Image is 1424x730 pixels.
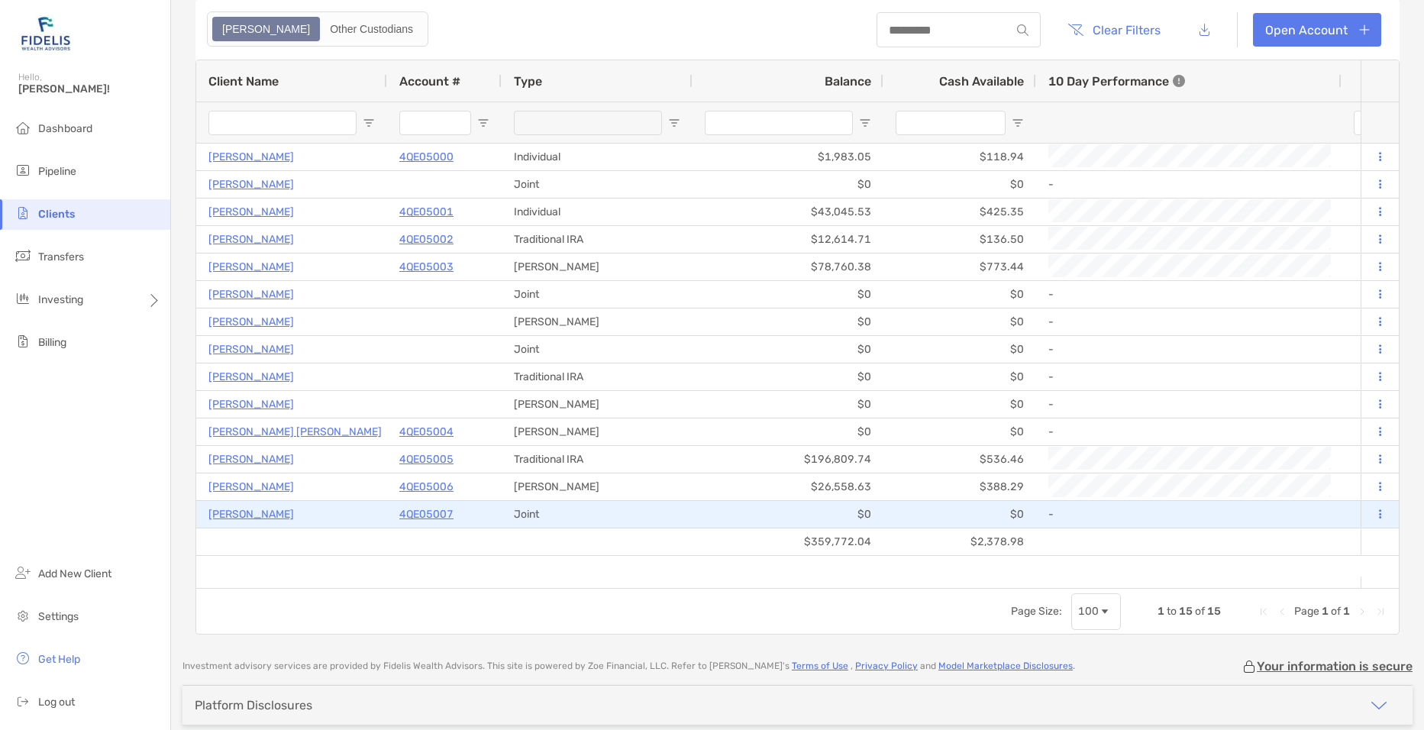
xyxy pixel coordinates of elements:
img: add_new_client icon [14,564,32,582]
span: Clients [38,208,75,221]
p: [PERSON_NAME] [PERSON_NAME] [208,422,382,441]
div: $0 [883,308,1036,335]
div: [PERSON_NAME] [502,473,693,500]
div: [PERSON_NAME] [502,391,693,418]
span: to [1167,605,1177,618]
div: $425.35 [883,199,1036,225]
span: Pipeline [38,165,76,178]
a: [PERSON_NAME] [208,257,294,276]
div: segmented control [207,11,428,47]
img: logout icon [14,692,32,710]
div: Individual [502,199,693,225]
a: [PERSON_NAME] [208,230,294,249]
a: Privacy Policy [855,661,918,671]
div: Joint [502,501,693,528]
button: Open Filter Menu [363,117,375,129]
button: Open Filter Menu [1012,117,1024,129]
div: Platform Disclosures [195,698,312,712]
p: 4QE05006 [399,477,454,496]
div: $0 [883,391,1036,418]
span: Balance [825,74,871,89]
div: $0 [883,281,1036,308]
div: Page Size: [1011,605,1062,618]
input: Cash Available Filter Input [896,111,1006,135]
div: - [1048,419,1329,444]
a: [PERSON_NAME] [208,477,294,496]
span: Dashboard [38,122,92,135]
div: $43,045.53 [693,199,883,225]
a: [PERSON_NAME] [208,202,294,221]
div: $388.29 [883,473,1036,500]
div: Joint [502,336,693,363]
a: 4QE05000 [399,147,454,166]
a: Open Account [1253,13,1381,47]
button: Open Filter Menu [477,117,489,129]
div: Joint [502,281,693,308]
div: Previous Page [1276,606,1288,618]
p: Your information is secure [1257,659,1413,673]
input: Account # Filter Input [399,111,471,135]
div: $536.46 [883,446,1036,473]
span: Investing [38,293,83,306]
input: Balance Filter Input [705,111,853,135]
div: $1,983.05 [693,144,883,170]
a: 4QE05004 [399,422,454,441]
div: [PERSON_NAME] [502,418,693,445]
a: [PERSON_NAME] [208,450,294,469]
div: $118.94 [883,144,1036,170]
div: Last Page [1374,606,1387,618]
img: settings icon [14,606,32,625]
div: $0 [693,363,883,390]
a: [PERSON_NAME] [208,395,294,414]
div: $0 [693,308,883,335]
div: [PERSON_NAME] [502,254,693,280]
div: - [1048,309,1329,334]
div: - [1048,364,1329,389]
a: [PERSON_NAME] [208,147,294,166]
div: 10 Day Performance [1048,60,1185,102]
input: Client Name Filter Input [208,111,357,135]
img: input icon [1017,24,1028,36]
img: Zoe Logo [18,6,73,61]
a: 4QE05003 [399,257,454,276]
div: $26,558.63 [693,473,883,500]
div: Individual [502,144,693,170]
span: Log out [38,696,75,709]
div: $0 [883,336,1036,363]
a: 4QE05005 [399,450,454,469]
a: Terms of Use [792,661,848,671]
span: [PERSON_NAME]! [18,82,161,95]
span: Type [514,74,542,89]
span: Add New Client [38,567,111,580]
div: 100 [1078,605,1099,618]
span: 1 [1322,605,1329,618]
div: - [1048,282,1329,307]
span: Client Name [208,74,279,89]
div: $78,760.38 [693,254,883,280]
a: 4QE05007 [399,505,454,524]
div: $196,809.74 [693,446,883,473]
a: [PERSON_NAME] [208,505,294,524]
div: - [1048,502,1329,527]
div: $0 [693,281,883,308]
img: pipeline icon [14,161,32,179]
a: [PERSON_NAME] [208,312,294,331]
div: $0 [883,363,1036,390]
span: of [1195,605,1205,618]
div: $2,378.98 [883,528,1036,555]
span: 15 [1207,605,1221,618]
img: clients icon [14,204,32,222]
div: Joint [502,171,693,198]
